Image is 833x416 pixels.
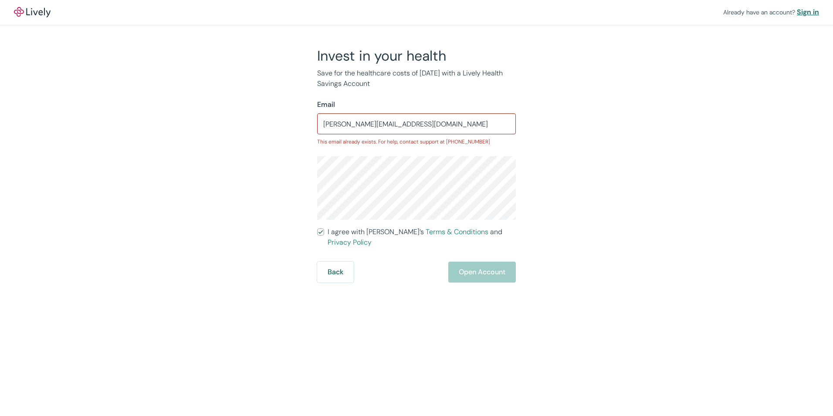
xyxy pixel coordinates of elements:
[328,238,372,247] a: Privacy Policy
[14,7,51,17] img: Lively
[317,138,516,146] p: This email already exists. For help, contact support at [PHONE_NUMBER]
[426,227,488,236] a: Terms & Conditions
[797,7,819,17] a: Sign in
[723,7,819,17] div: Already have an account?
[317,99,335,110] label: Email
[317,68,516,89] p: Save for the healthcare costs of [DATE] with a Lively Health Savings Account
[328,227,516,248] span: I agree with [PERSON_NAME]’s and
[317,262,354,283] button: Back
[14,7,51,17] a: LivelyLively
[317,47,516,65] h2: Invest in your health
